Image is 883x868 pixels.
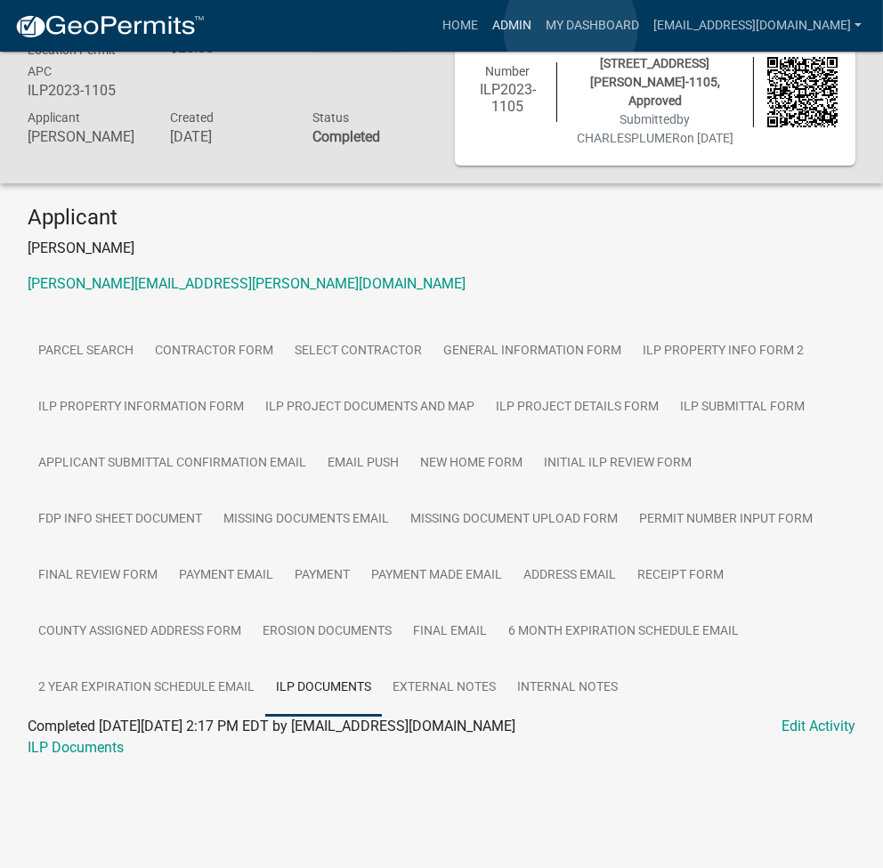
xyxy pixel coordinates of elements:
a: External Notes [382,660,506,717]
a: ILP Property Information Form [28,379,255,436]
a: Edit Activity [782,716,855,737]
strong: Completed [312,128,380,145]
a: Payment [284,548,360,604]
a: Email Push [317,435,409,492]
a: ILP Project Documents and Map [255,379,485,436]
a: Address Email [513,548,627,604]
span: Applicant [28,110,80,125]
a: General Information Form [433,323,632,380]
a: Final Review Form [28,548,168,604]
a: My Dashboard [539,9,646,43]
a: 2 Year Expiration Schedule Email [28,660,265,717]
span: Status [312,110,349,125]
a: Initial ILP Review Form [533,435,702,492]
a: Contractor Form [144,323,284,380]
span: Completed [DATE][DATE] 2:17 PM EDT by [EMAIL_ADDRESS][DOMAIN_NAME] [28,718,515,734]
a: ILP Documents [28,739,124,756]
a: Applicant Submittal Confirmation Email [28,435,317,492]
a: FDP INFO Sheet Document [28,491,213,548]
h6: [PERSON_NAME] [28,128,143,145]
a: ILP Property Info Form 2 [632,323,814,380]
p: [PERSON_NAME] [28,238,855,259]
a: ILP Submittal Form [669,379,815,436]
a: Missing Document Upload Form [400,491,628,548]
h4: Applicant [28,205,855,231]
a: Home [435,9,485,43]
a: ILP Documents [265,660,382,717]
a: Missing Documents Email [213,491,400,548]
a: Receipt Form [627,548,734,604]
img: QR code [767,57,838,127]
a: 6 Month Expiration Schedule Email [498,604,749,661]
h6: [DATE] [170,128,286,145]
a: Admin [485,9,539,43]
a: County Assigned Address Form [28,604,252,661]
a: [EMAIL_ADDRESS][DOMAIN_NAME] [646,9,869,43]
a: Payment Made Email [360,548,513,604]
a: New Home Form [409,435,533,492]
a: Parcel search [28,323,144,380]
a: [PERSON_NAME][EMAIL_ADDRESS][PERSON_NAME][DOMAIN_NAME] [28,275,466,292]
a: Select contractor [284,323,433,380]
a: ILP Project Details Form [485,379,669,436]
span: Number [486,64,531,78]
h6: ILP2023-1105 [28,82,143,99]
span: Submitted on [DATE] [577,112,733,145]
a: Payment Email [168,548,284,604]
a: Final Email [402,604,498,661]
a: Permit Number Input Form [628,491,823,548]
a: Erosion Documents [252,604,402,661]
span: Created [170,110,214,125]
h6: ILP2023-1105 [473,81,543,115]
a: Internal Notes [506,660,628,717]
